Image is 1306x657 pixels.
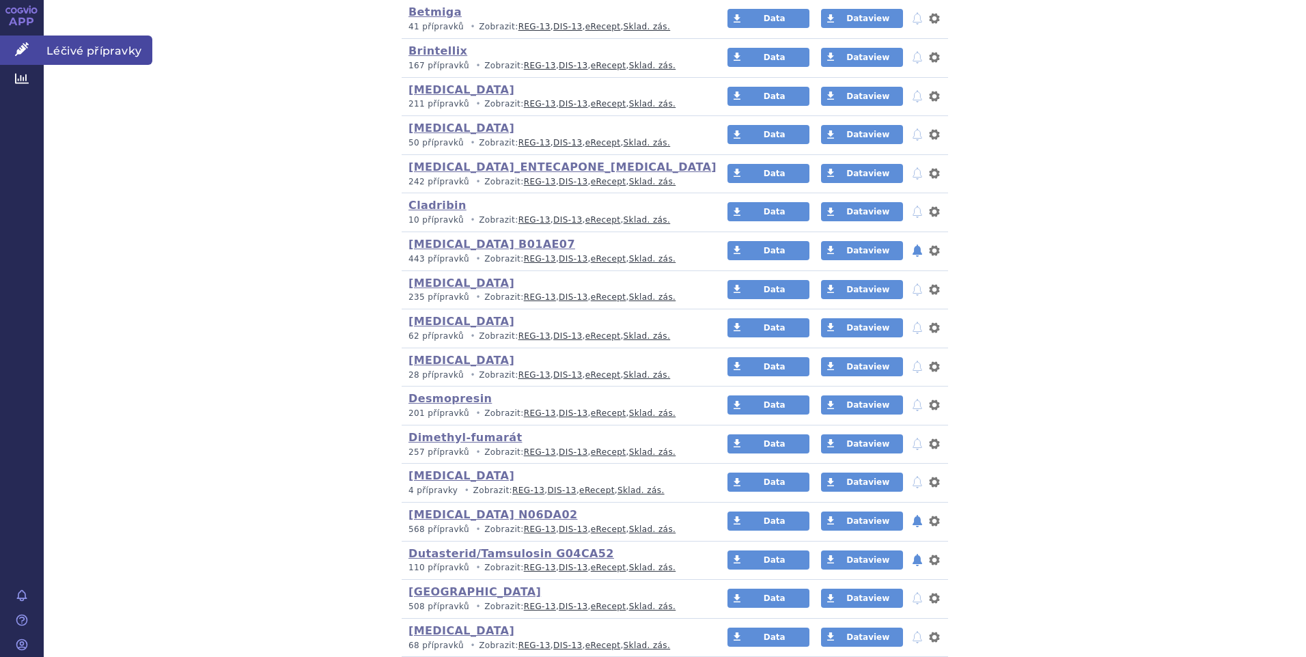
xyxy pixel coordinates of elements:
[472,408,484,419] i: •
[928,126,941,143] button: nastavení
[472,562,484,574] i: •
[559,177,587,186] a: DIS-13
[472,176,484,188] i: •
[408,214,701,226] p: Zobrazit: , , ,
[585,138,621,148] a: eRecept
[727,395,809,415] a: Data
[408,21,701,33] p: Zobrazit: , , ,
[408,525,469,534] span: 568 přípravků
[727,550,809,570] a: Data
[408,277,514,290] a: [MEDICAL_DATA]
[624,641,671,650] a: Sklad. zás.
[408,447,701,458] p: Zobrazit: , , ,
[408,253,701,265] p: Zobrazit: , , ,
[524,447,556,457] a: REG-13
[408,199,467,212] a: Cladribin
[764,92,786,101] span: Data
[518,641,551,650] a: REG-13
[547,486,576,495] a: DIS-13
[928,165,941,182] button: nastavení
[727,434,809,453] a: Data
[524,408,556,418] a: REG-13
[512,486,544,495] a: REG-13
[629,525,676,534] a: Sklad. zás.
[591,254,626,264] a: eRecept
[408,370,464,380] span: 28 přípravků
[408,602,469,611] span: 508 přípravků
[624,331,671,341] a: Sklad. zás.
[764,207,786,216] span: Data
[472,253,484,265] i: •
[821,164,903,183] a: Dataview
[928,320,941,336] button: nastavení
[911,513,924,529] button: notifikace
[846,246,889,255] span: Dataview
[727,473,809,492] a: Data
[764,169,786,178] span: Data
[591,177,626,186] a: eRecept
[518,370,551,380] a: REG-13
[911,281,924,298] button: notifikace
[764,130,786,139] span: Data
[911,552,924,568] button: notifikace
[559,99,587,109] a: DIS-13
[764,362,786,372] span: Data
[408,331,701,342] p: Zobrazit: , , ,
[629,447,676,457] a: Sklad. zás.
[472,60,484,72] i: •
[408,238,575,251] a: [MEDICAL_DATA] B01AE07
[408,447,469,457] span: 257 přípravků
[727,628,809,647] a: Data
[629,177,676,186] a: Sklad. zás.
[518,22,551,31] a: REG-13
[911,242,924,259] button: notifikace
[472,601,484,613] i: •
[467,640,479,652] i: •
[461,485,473,497] i: •
[727,202,809,221] a: Data
[764,53,786,62] span: Data
[467,137,479,149] i: •
[44,36,152,64] span: Léčivé přípravky
[846,92,889,101] span: Dataview
[579,486,615,495] a: eRecept
[764,14,786,23] span: Data
[524,525,556,534] a: REG-13
[764,632,786,642] span: Data
[408,292,701,303] p: Zobrazit: , , ,
[911,397,924,413] button: notifikace
[846,14,889,23] span: Dataview
[764,439,786,449] span: Data
[408,624,514,637] a: [MEDICAL_DATA]
[408,354,514,367] a: [MEDICAL_DATA]
[764,246,786,255] span: Data
[553,331,582,341] a: DIS-13
[585,215,621,225] a: eRecept
[553,641,582,650] a: DIS-13
[408,640,701,652] p: Zobrazit: , , ,
[727,164,809,183] a: Data
[408,601,701,613] p: Zobrazit: , , ,
[846,169,889,178] span: Dataview
[408,177,469,186] span: 242 přípravků
[585,22,621,31] a: eRecept
[764,400,786,410] span: Data
[911,204,924,220] button: notifikace
[727,48,809,67] a: Data
[408,61,469,70] span: 167 přípravků
[928,629,941,645] button: nastavení
[518,215,551,225] a: REG-13
[624,370,671,380] a: Sklad. zás.
[408,641,464,650] span: 68 přípravků
[846,323,889,333] span: Dataview
[821,241,903,260] a: Dataview
[585,641,621,650] a: eRecept
[821,48,903,67] a: Dataview
[846,130,889,139] span: Dataview
[846,285,889,294] span: Dataview
[821,550,903,570] a: Dataview
[467,21,479,33] i: •
[518,138,551,148] a: REG-13
[408,469,514,482] a: [MEDICAL_DATA]
[472,524,484,535] i: •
